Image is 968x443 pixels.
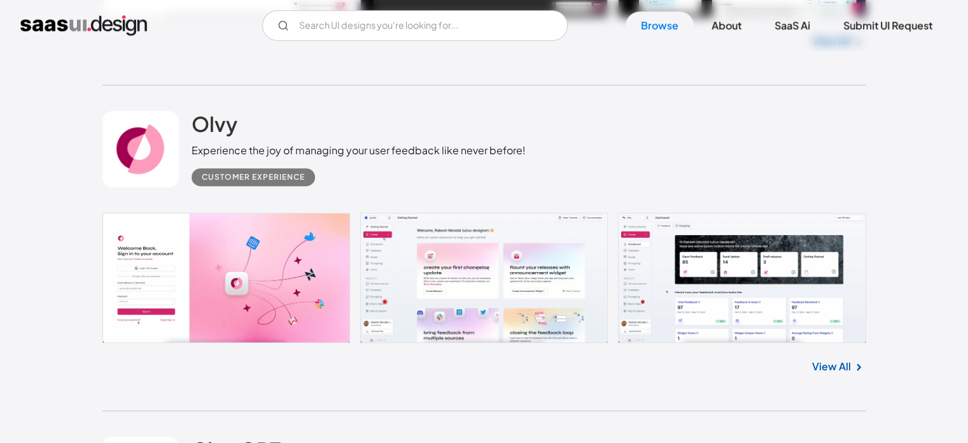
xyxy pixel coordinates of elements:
form: Email Form [262,10,568,41]
a: About [696,11,757,40]
div: Customer Experience [202,170,305,185]
h2: Olvy [192,111,237,136]
a: Submit UI Request [828,11,948,40]
div: Experience the joy of managing your user feedback like never before! [192,143,526,158]
a: Olvy [192,111,237,143]
input: Search UI designs you're looking for... [262,10,568,41]
a: View All [812,359,851,374]
a: SaaS Ai [759,11,825,40]
a: home [20,15,147,36]
a: Browse [626,11,694,40]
